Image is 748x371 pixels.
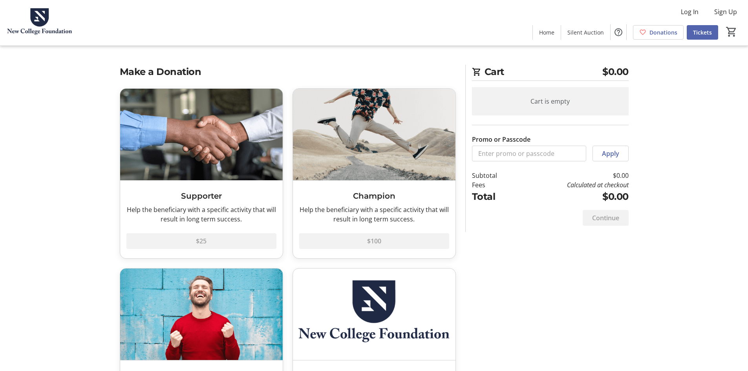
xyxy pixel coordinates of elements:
[293,89,455,180] img: Champion
[126,190,276,202] h3: Supporter
[299,205,449,224] div: Help the beneficiary with a specific activity that will result in long term success.
[120,89,283,180] img: Supporter
[593,146,629,161] button: Apply
[681,7,699,16] span: Log In
[708,5,743,18] button: Sign Up
[567,28,604,37] span: Silent Auction
[649,28,677,37] span: Donations
[517,180,628,190] td: Calculated at checkout
[675,5,705,18] button: Log In
[633,25,684,40] a: Donations
[602,65,629,79] span: $0.00
[539,28,554,37] span: Home
[472,146,586,161] input: Enter promo or passcode
[517,171,628,180] td: $0.00
[5,3,75,42] img: New College Foundation's Logo
[120,269,283,360] img: Super Hero
[472,171,518,180] td: Subtotal
[714,7,737,16] span: Sign Up
[533,25,561,40] a: Home
[472,190,518,204] td: Total
[472,180,518,190] td: Fees
[126,205,276,224] div: Help the beneficiary with a specific activity that will result in long term success.
[472,65,629,81] h2: Cart
[561,25,610,40] a: Silent Auction
[687,25,718,40] a: Tickets
[602,149,619,158] span: Apply
[693,28,712,37] span: Tickets
[517,190,628,204] td: $0.00
[472,87,629,115] div: Cart is empty
[611,24,626,40] button: Help
[299,190,449,202] h3: Champion
[472,135,530,144] label: Promo or Passcode
[293,269,455,360] img: Custom Amount
[120,65,456,79] h2: Make a Donation
[724,25,739,39] button: Cart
